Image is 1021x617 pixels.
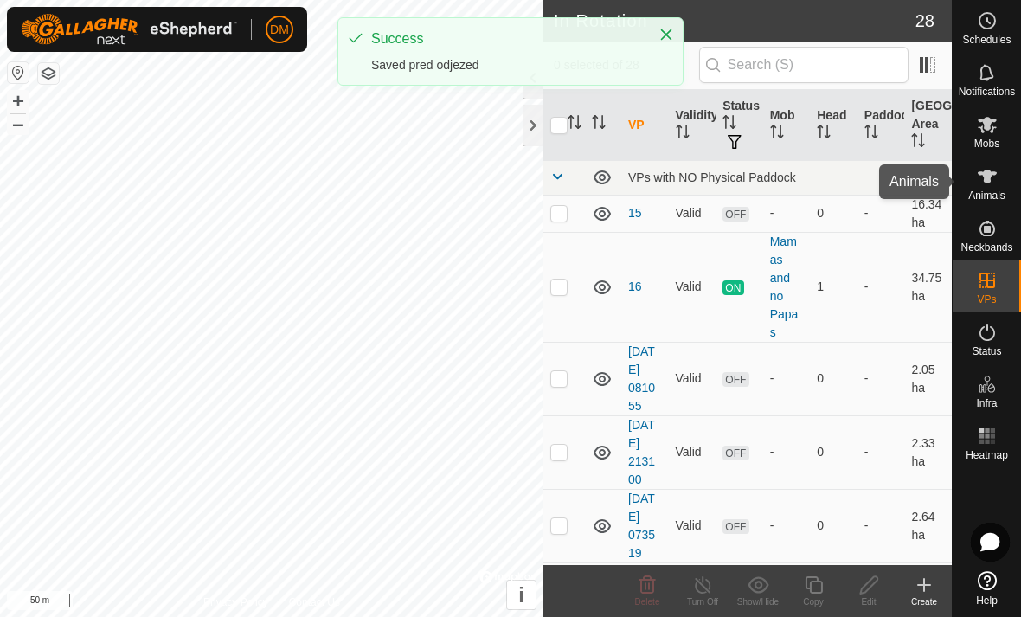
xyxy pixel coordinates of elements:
[896,595,952,608] div: Create
[8,113,29,134] button: –
[786,595,841,608] div: Copy
[962,35,1011,45] span: Schedules
[722,280,743,295] span: ON
[730,595,786,608] div: Show/Hide
[810,232,857,342] td: 1
[628,206,642,220] a: 15
[635,597,660,607] span: Delete
[289,595,340,610] a: Contact Us
[654,22,678,47] button: Close
[972,346,1001,357] span: Status
[592,118,606,132] p-sorticon: Activate to sort
[669,489,716,562] td: Valid
[966,450,1008,460] span: Heatmap
[628,344,655,413] a: [DATE] 081055
[270,21,289,39] span: DM
[518,583,524,607] span: i
[669,415,716,489] td: Valid
[968,190,1005,201] span: Animals
[960,242,1012,253] span: Neckbands
[770,443,804,461] div: -
[628,170,945,184] div: VPs with NO Physical Paddock
[770,204,804,222] div: -
[722,519,748,534] span: OFF
[959,87,1015,97] span: Notifications
[864,127,878,141] p-sorticon: Activate to sort
[904,232,952,342] td: 34.75 ha
[915,8,934,34] span: 28
[911,136,925,150] p-sorticon: Activate to sort
[770,127,784,141] p-sorticon: Activate to sort
[628,492,655,560] a: [DATE] 073519
[976,595,998,606] span: Help
[554,10,915,31] h2: In Rotation
[857,342,905,415] td: -
[669,195,716,232] td: Valid
[953,564,1021,613] a: Help
[371,29,641,49] div: Success
[977,294,996,305] span: VPs
[763,90,811,161] th: Mob
[810,342,857,415] td: 0
[371,56,641,74] div: Saved pred odjezed
[669,90,716,161] th: Validity
[841,595,896,608] div: Edit
[810,195,857,232] td: 0
[770,370,804,388] div: -
[8,91,29,112] button: +
[628,280,642,293] a: 16
[904,90,952,161] th: [GEOGRAPHIC_DATA] Area
[810,489,857,562] td: 0
[722,446,748,460] span: OFF
[904,342,952,415] td: 2.05 ha
[904,489,952,562] td: 2.64 ha
[810,90,857,161] th: Head
[857,195,905,232] td: -
[722,118,736,132] p-sorticon: Activate to sort
[21,14,237,45] img: Gallagher Logo
[857,90,905,161] th: Paddock
[8,62,29,83] button: Reset Map
[857,415,905,489] td: -
[628,418,655,486] a: [DATE] 213100
[857,232,905,342] td: -
[770,517,804,535] div: -
[676,127,690,141] p-sorticon: Activate to sort
[38,63,59,84] button: Map Layers
[810,415,857,489] td: 0
[675,595,730,608] div: Turn Off
[699,47,909,83] input: Search (S)
[568,118,581,132] p-sorticon: Activate to sort
[716,90,763,161] th: Status
[904,195,952,232] td: 16.34 ha
[722,207,748,222] span: OFF
[817,127,831,141] p-sorticon: Activate to sort
[770,233,804,342] div: Mamas and no Papas
[203,595,268,610] a: Privacy Policy
[669,342,716,415] td: Valid
[904,415,952,489] td: 2.33 ha
[974,138,999,149] span: Mobs
[621,90,669,161] th: VP
[857,489,905,562] td: -
[976,398,997,408] span: Infra
[507,581,536,609] button: i
[722,372,748,387] span: OFF
[669,232,716,342] td: Valid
